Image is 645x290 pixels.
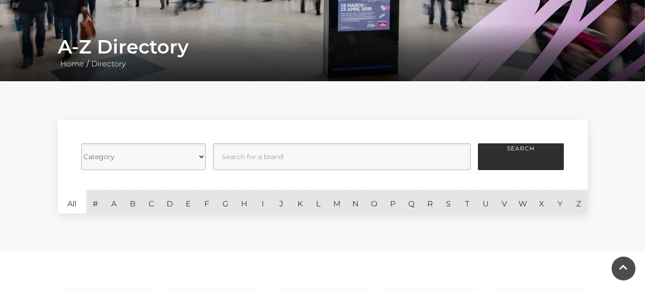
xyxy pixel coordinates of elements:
[89,59,128,68] a: Directory
[123,190,142,214] a: B
[216,190,235,214] a: G
[346,190,365,214] a: N
[272,190,291,214] a: J
[179,190,198,214] a: E
[309,190,328,214] a: L
[476,190,495,214] a: U
[105,190,123,214] a: A
[328,190,346,214] a: M
[551,190,570,214] a: Y
[365,190,383,214] a: O
[254,190,272,214] a: I
[383,190,402,214] a: P
[58,35,588,58] h1: A-Z Directory
[86,190,105,214] a: #
[478,143,564,170] button: Search
[51,35,595,70] div: /
[402,190,421,214] a: Q
[58,59,86,68] a: Home
[569,190,588,214] a: Z
[458,190,476,214] a: T
[142,190,160,214] a: C
[532,190,551,214] a: X
[514,190,532,214] a: W
[58,190,86,214] a: All
[439,190,458,214] a: S
[495,190,514,214] a: V
[291,190,309,214] a: K
[160,190,179,214] a: D
[421,190,439,214] a: R
[213,143,471,170] input: Search for a brand
[198,190,216,214] a: F
[235,190,254,214] a: H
